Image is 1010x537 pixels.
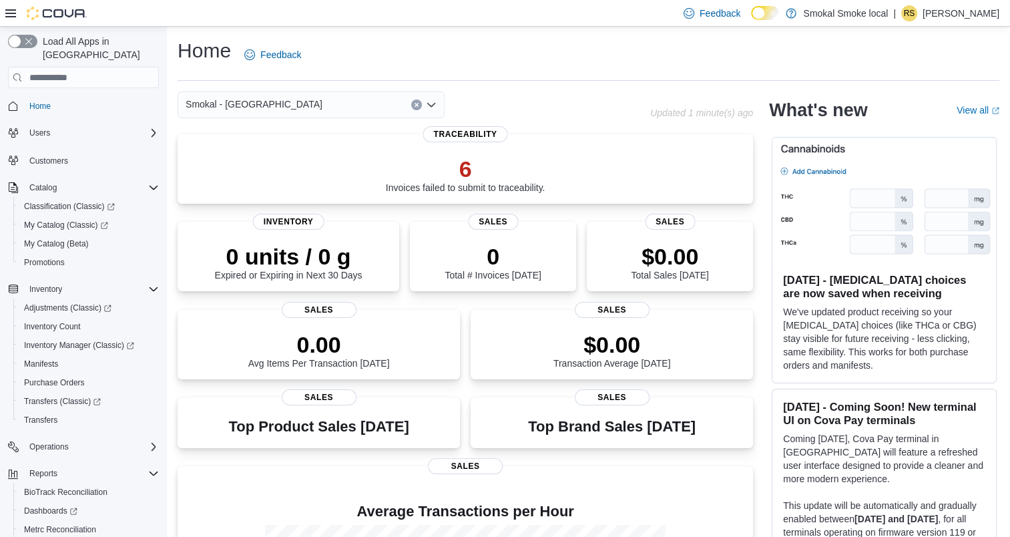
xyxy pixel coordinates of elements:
span: Traceability [423,126,508,142]
span: Sales [575,389,650,405]
span: Classification (Classic) [19,198,159,214]
button: BioTrack Reconciliation [13,483,164,502]
span: Reports [29,468,57,479]
div: Total Sales [DATE] [631,243,708,281]
p: Updated 1 minute(s) ago [650,108,753,118]
button: Catalog [24,180,62,196]
a: My Catalog (Classic) [19,217,113,233]
button: Inventory [3,280,164,299]
span: Dashboards [19,503,159,519]
span: Sales [468,214,518,230]
p: $0.00 [631,243,708,270]
p: [PERSON_NAME] [923,5,999,21]
button: Clear input [411,100,422,110]
p: 6 [386,156,545,182]
span: Sales [282,389,356,405]
button: Operations [24,439,74,455]
a: Promotions [19,254,70,271]
a: Customers [24,153,73,169]
span: Users [29,128,50,138]
h1: Home [178,37,231,64]
h3: [DATE] - [MEDICAL_DATA] choices are now saved when receiving [783,273,985,300]
span: Sales [575,302,650,318]
span: Sales [282,302,356,318]
span: Inventory [29,284,62,295]
span: Manifests [24,359,58,369]
span: Sales [645,214,695,230]
div: Invoices failed to submit to traceability. [386,156,545,193]
span: Adjustments (Classic) [24,303,111,313]
p: $0.00 [553,331,671,358]
span: Promotions [19,254,159,271]
a: Classification (Classic) [19,198,120,214]
span: Home [24,98,159,114]
button: Reports [24,466,63,482]
svg: External link [991,107,999,115]
span: Transfers (Classic) [19,393,159,409]
span: Reports [24,466,159,482]
span: Purchase Orders [24,377,85,388]
a: View allExternal link [957,105,999,116]
a: Classification (Classic) [13,197,164,216]
span: Dashboards [24,506,77,516]
button: Transfers [13,411,164,429]
span: Load All Apps in [GEOGRAPHIC_DATA] [37,35,159,61]
div: Transaction Average [DATE] [553,331,671,369]
p: | [893,5,896,21]
span: Customers [24,152,159,168]
button: Inventory Count [13,317,164,336]
strong: [DATE] and [DATE] [854,514,938,524]
p: Smokal Smoke local [803,5,888,21]
span: Home [29,101,51,112]
h3: Top Brand Sales [DATE] [528,419,696,435]
span: Operations [24,439,159,455]
span: Operations [29,441,69,452]
div: Rebecca Salinas [901,5,917,21]
span: Transfers (Classic) [24,396,101,407]
button: Reports [3,464,164,483]
button: Users [3,124,164,142]
h2: What's new [769,100,867,121]
span: Customers [29,156,68,166]
button: Manifests [13,355,164,373]
span: Inventory Manager (Classic) [19,337,159,353]
h4: Average Transactions per Hour [188,504,742,520]
a: Adjustments (Classic) [13,299,164,317]
button: Home [3,96,164,116]
h3: Top Product Sales [DATE] [228,419,409,435]
span: Inventory [24,281,159,297]
div: Expired or Expiring in Next 30 Days [215,243,362,281]
button: Operations [3,437,164,456]
a: Dashboards [19,503,83,519]
button: Inventory [24,281,67,297]
span: Feedback [700,7,740,20]
a: Purchase Orders [19,375,90,391]
span: Catalog [29,182,57,193]
span: Inventory Manager (Classic) [24,340,134,351]
button: Users [24,125,55,141]
span: Classification (Classic) [24,201,115,212]
span: Catalog [24,180,159,196]
input: Dark Mode [751,6,779,20]
span: Adjustments (Classic) [19,300,159,316]
p: 0 [445,243,541,270]
span: BioTrack Reconciliation [24,487,107,498]
span: Transfers [24,415,57,425]
span: Inventory [253,214,324,230]
span: BioTrack Reconciliation [19,484,159,500]
span: My Catalog (Classic) [19,217,159,233]
a: Adjustments (Classic) [19,300,117,316]
div: Total # Invoices [DATE] [445,243,541,281]
p: 0.00 [248,331,390,358]
a: BioTrack Reconciliation [19,484,113,500]
span: Purchase Orders [19,375,159,391]
span: Metrc Reconciliation [24,524,96,535]
span: My Catalog (Beta) [19,236,159,252]
a: Home [24,98,56,114]
button: Open list of options [426,100,437,110]
span: Smokal - [GEOGRAPHIC_DATA] [186,96,322,112]
a: Inventory Manager (Classic) [13,336,164,355]
a: My Catalog (Beta) [19,236,94,252]
button: Customers [3,150,164,170]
